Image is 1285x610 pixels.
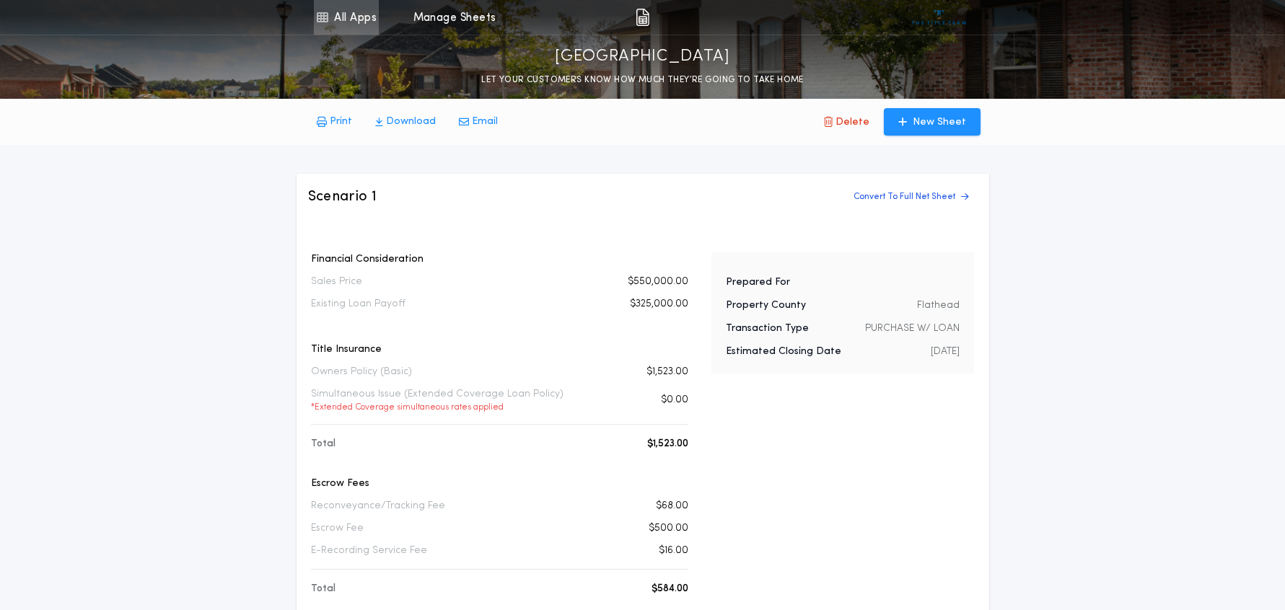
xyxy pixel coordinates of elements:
p: $500.00 [649,521,688,536]
p: Prepared For [726,275,790,290]
p: New Sheet [913,115,966,130]
p: Owners Policy (Basic) [311,365,412,379]
p: Flathead [917,299,960,313]
p: Financial Consideration [311,252,688,267]
p: $0.00 [661,393,688,407]
p: Convert To Full Net Sheet [854,191,955,203]
button: Convert To Full Net Sheet [845,185,978,208]
p: $68.00 [656,499,688,513]
p: Property County [726,299,806,313]
p: Print [330,115,352,129]
p: $325,000.00 [630,297,688,311]
p: Simultaneous Issue (Extended Coverage Loan Policy) [311,387,563,413]
p: * Extended Coverage simultaneous rates applied [311,402,563,413]
p: Delete [836,115,869,130]
p: LET YOUR CUSTOMERS KNOW HOW MUCH THEY’RE GOING TO TAKE HOME [481,73,804,87]
p: Transaction Type [726,322,809,336]
p: Title Insurance [311,342,688,357]
button: Print [305,109,364,135]
p: Total [311,582,335,596]
button: Delete [812,108,881,136]
p: Escrow Fees [311,477,688,491]
img: vs-icon [912,10,966,25]
p: $584.00 [652,582,688,596]
p: Existing Loan Payoff [311,297,405,311]
button: New Sheet [884,108,981,136]
button: Download [364,109,447,135]
p: Email [472,115,498,129]
p: $16.00 [659,544,688,558]
p: PURCHASE W/ LOAN [865,322,960,336]
p: Sales Price [311,275,362,289]
p: Reconveyance/Tracking Fee [311,499,445,513]
p: [GEOGRAPHIC_DATA] [555,45,730,68]
p: Download [386,115,436,129]
p: E-Recording Service Fee [311,544,427,558]
p: Estimated Closing Date [726,345,841,359]
img: img [636,9,649,26]
p: $1,523.00 [646,365,688,379]
p: Total [311,437,335,451]
p: $550,000.00 [628,275,688,289]
h3: Scenario 1 [308,187,377,207]
p: $1,523.00 [647,437,688,451]
p: Escrow Fee [311,521,364,536]
button: Email [447,109,509,135]
p: [DATE] [931,345,960,359]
